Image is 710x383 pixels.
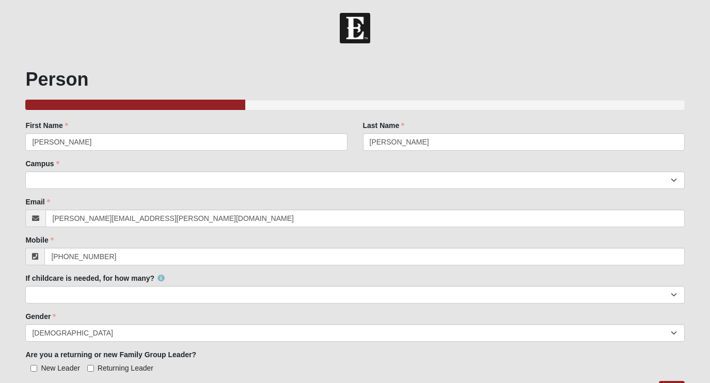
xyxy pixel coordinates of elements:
[30,365,37,372] input: New Leader
[340,13,370,43] img: Church of Eleven22 Logo
[41,364,80,372] span: New Leader
[25,273,165,283] label: If childcare is needed, for how many?
[25,349,196,360] label: Are you a returning or new Family Group Leader?
[25,311,56,322] label: Gender
[25,68,684,90] h1: Person
[25,120,68,131] label: First Name
[98,364,153,372] span: Returning Leader
[25,158,59,169] label: Campus
[25,197,50,207] label: Email
[87,365,94,372] input: Returning Leader
[363,120,405,131] label: Last Name
[25,235,53,245] label: Mobile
